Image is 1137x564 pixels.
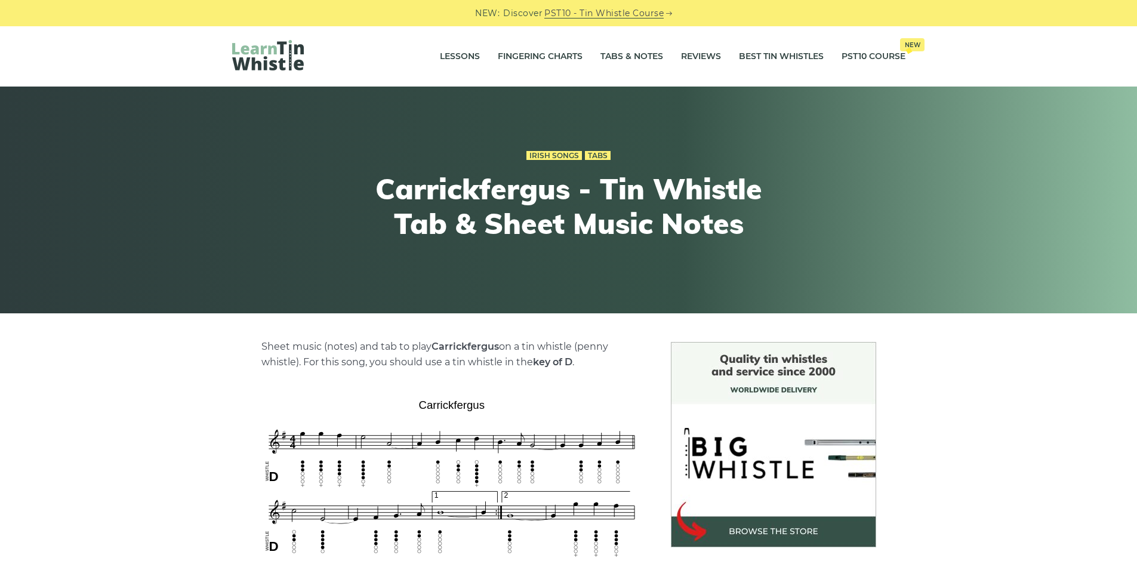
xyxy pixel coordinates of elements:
[432,341,499,352] strong: Carrickfergus
[261,339,642,370] p: Sheet music (notes) and tab to play on a tin whistle (penny whistle). For this song, you should u...
[739,42,824,72] a: Best Tin Whistles
[498,42,583,72] a: Fingering Charts
[232,40,304,70] img: LearnTinWhistle.com
[585,151,611,161] a: Tabs
[900,38,925,51] span: New
[349,172,788,241] h1: Carrickfergus - Tin Whistle Tab & Sheet Music Notes
[440,42,480,72] a: Lessons
[681,42,721,72] a: Reviews
[671,342,876,547] img: BigWhistle Tin Whistle Store
[533,356,572,368] strong: key of D
[842,42,905,72] a: PST10 CourseNew
[526,151,582,161] a: Irish Songs
[600,42,663,72] a: Tabs & Notes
